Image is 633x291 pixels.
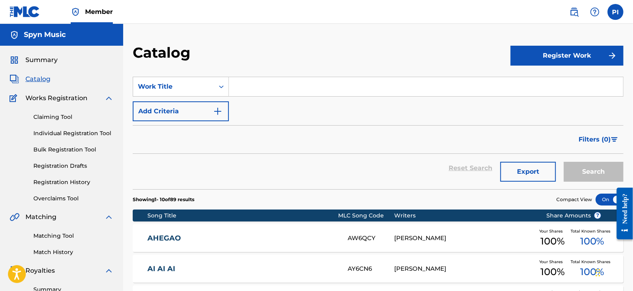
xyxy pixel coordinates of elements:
[133,44,194,62] h2: Catalog
[138,82,209,91] div: Work Title
[33,145,114,154] a: Bulk Registration Tool
[33,178,114,186] a: Registration History
[25,212,56,222] span: Matching
[593,253,633,291] div: Widget de chat
[71,7,80,17] img: Top Rightsholder
[10,212,19,222] img: Matching
[33,162,114,170] a: Registration Drafts
[33,232,114,240] a: Matching Tool
[147,264,337,274] a: AI AI AI
[133,101,229,121] button: Add Criteria
[33,113,114,121] a: Claiming Tool
[539,228,566,234] span: Your Shares
[608,51,617,60] img: f7272a7cc735f4ea7f67.svg
[511,46,623,66] button: Register Work
[10,6,40,17] img: MLC Logo
[539,259,566,265] span: Your Shares
[25,266,55,275] span: Royalties
[596,261,600,285] div: Arrastrar
[566,4,582,20] a: Public Search
[10,74,19,84] img: Catalog
[25,93,87,103] span: Works Registration
[590,7,600,17] img: help
[540,265,565,279] span: 100 %
[133,77,623,189] form: Search Form
[33,248,114,256] a: Match History
[394,264,534,274] div: [PERSON_NAME]
[104,93,114,103] img: expand
[85,7,113,16] span: Member
[339,211,395,220] div: MLC Song Code
[580,265,604,279] span: 100 %
[10,55,58,65] a: SummarySummary
[546,211,601,220] span: Share Amounts
[611,181,633,245] iframe: Resource Center
[394,234,534,243] div: [PERSON_NAME]
[33,194,114,203] a: Overclaims Tool
[540,234,565,248] span: 100 %
[580,234,604,248] span: 100 %
[147,234,337,243] a: AHEGAO
[104,266,114,275] img: expand
[147,211,339,220] div: Song Title
[104,212,114,222] img: expand
[587,4,603,20] div: Help
[571,259,614,265] span: Total Known Shares
[579,135,611,144] span: Filters ( 0 )
[593,253,633,291] iframe: Chat Widget
[556,196,592,203] span: Compact View
[10,55,19,65] img: Summary
[571,228,614,234] span: Total Known Shares
[594,212,601,219] span: ?
[348,234,394,243] div: AW6QCY
[348,264,394,274] div: AY6CN6
[569,7,579,17] img: search
[213,107,223,116] img: 9d2ae6d4665cec9f34b9.svg
[608,4,623,20] div: User Menu
[33,129,114,138] a: Individual Registration Tool
[24,30,66,39] h5: Spyn Music
[10,93,20,103] img: Works Registration
[10,30,19,40] img: Accounts
[500,162,556,182] button: Export
[25,74,50,84] span: Catalog
[611,137,618,142] img: filter
[10,266,19,275] img: Royalties
[25,55,58,65] span: Summary
[133,196,194,203] p: Showing 1 - 10 of 89 results
[10,74,50,84] a: CatalogCatalog
[574,130,623,149] button: Filters (0)
[394,211,534,220] div: Writers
